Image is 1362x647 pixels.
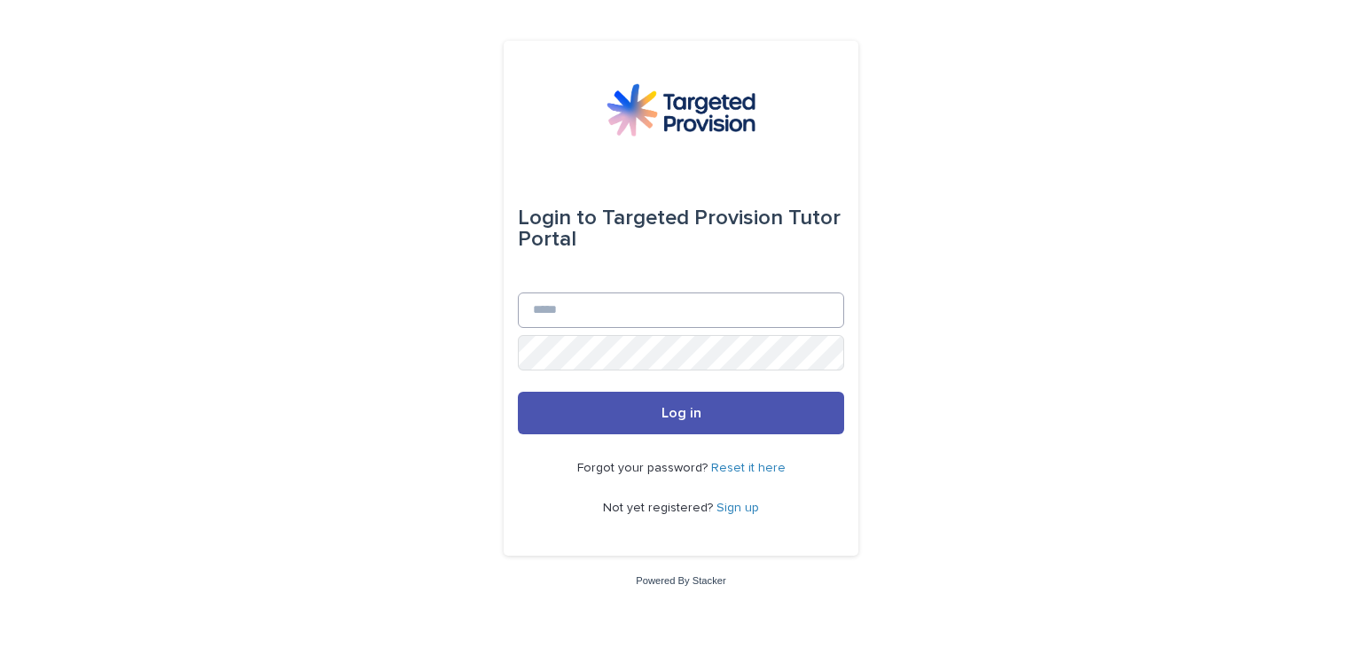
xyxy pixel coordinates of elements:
span: Log in [661,406,701,420]
a: Powered By Stacker [636,575,725,586]
img: M5nRWzHhSzIhMunXDL62 [607,83,755,136]
span: Forgot your password? [577,462,711,474]
button: Log in [518,392,844,434]
div: Targeted Provision Tutor Portal [518,193,844,264]
span: Not yet registered? [603,502,716,514]
span: Login to [518,207,597,229]
a: Reset it here [711,462,786,474]
a: Sign up [716,502,759,514]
